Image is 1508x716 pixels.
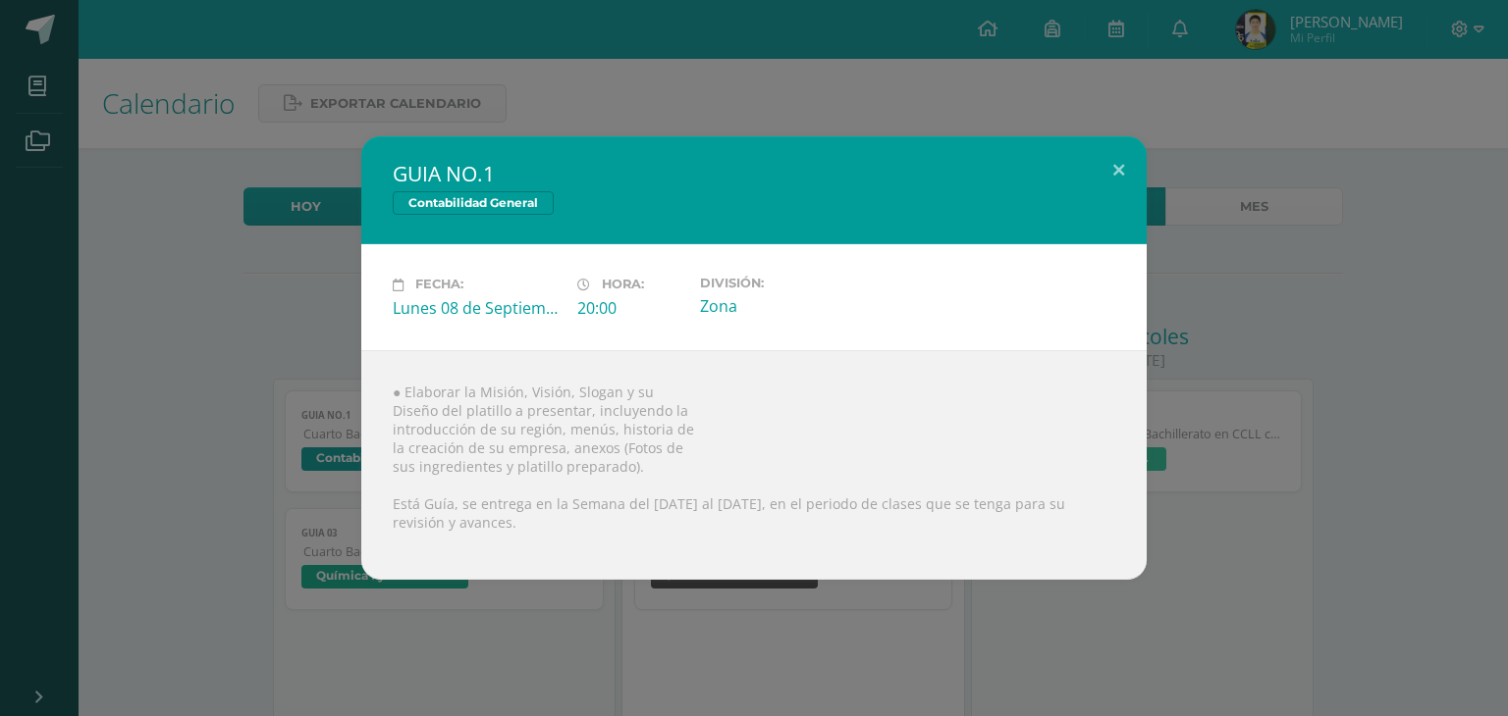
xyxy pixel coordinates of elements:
[602,278,644,292] span: Hora:
[577,297,684,319] div: 20:00
[361,350,1147,580] div: ● Elaborar la Misión, Visión, Slogan y su Diseño del platillo a presentar, incluyendo la introduc...
[393,160,1115,187] h2: GUIA NO.1
[1091,136,1147,203] button: Close (Esc)
[700,276,869,290] label: División:
[393,297,562,319] div: Lunes 08 de Septiembre
[415,278,463,292] span: Fecha:
[393,191,554,215] span: Contabilidad General
[700,295,869,317] div: Zona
